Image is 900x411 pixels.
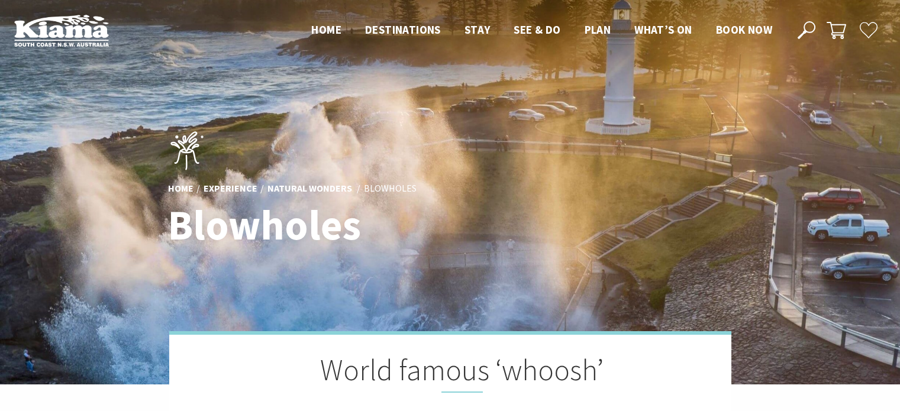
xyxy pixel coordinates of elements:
h2: World famous ‘whoosh’ [228,352,672,393]
span: Home [311,22,341,37]
span: Stay [464,22,491,37]
a: Experience [204,182,257,195]
a: Home [168,182,193,195]
nav: Main Menu [299,21,784,40]
span: Book now [716,22,772,37]
span: See & Do [514,22,560,37]
h1: Blowholes [168,202,502,248]
img: Kiama Logo [14,14,109,47]
li: Blowholes [364,181,417,196]
a: Natural Wonders [267,182,352,195]
span: Destinations [365,22,441,37]
span: Plan [585,22,611,37]
span: What’s On [634,22,692,37]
